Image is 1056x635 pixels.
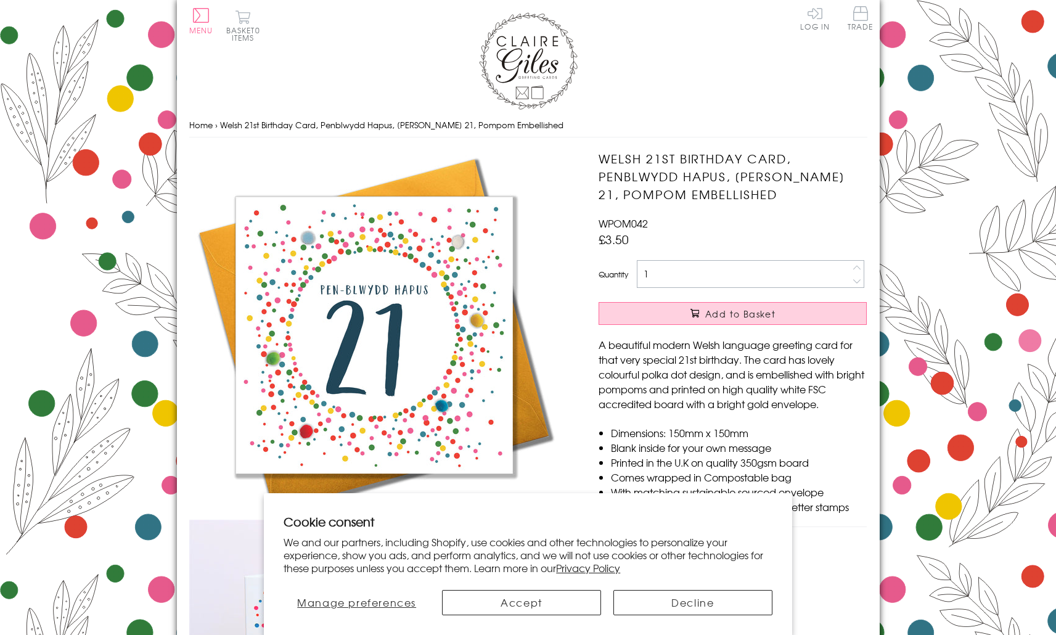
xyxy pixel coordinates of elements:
span: Menu [189,25,213,36]
button: Basket0 items [226,10,260,41]
li: Comes wrapped in Compostable bag [611,470,867,485]
li: Dimensions: 150mm x 150mm [611,425,867,440]
span: Manage preferences [297,595,416,610]
button: Menu [189,8,213,34]
button: Accept [442,590,601,615]
span: Welsh 21st Birthday Card, Penblwydd Hapus, [PERSON_NAME] 21, Pompom Embellished [220,119,563,131]
h2: Cookie consent [284,513,772,530]
h1: Welsh 21st Birthday Card, Penblwydd Hapus, [PERSON_NAME] 21, Pompom Embellished [599,150,867,203]
a: Privacy Policy [556,560,620,575]
li: Blank inside for your own message [611,440,867,455]
button: Decline [613,590,772,615]
label: Quantity [599,269,628,280]
span: 0 items [232,25,260,43]
a: Trade [848,6,874,33]
button: Add to Basket [599,302,867,325]
button: Manage preferences [284,590,430,615]
span: £3.50 [599,231,629,248]
span: Add to Basket [705,308,776,320]
a: Home [189,119,213,131]
img: Claire Giles Greetings Cards [479,12,578,110]
li: Printed in the U.K on quality 350gsm board [611,455,867,470]
li: With matching sustainable sourced envelope [611,485,867,499]
nav: breadcrumbs [189,113,867,138]
p: We and our partners, including Shopify, use cookies and other technologies to personalize your ex... [284,536,772,574]
span: Trade [848,6,874,30]
span: WPOM042 [599,216,648,231]
a: Log In [800,6,830,30]
span: › [215,119,218,131]
p: A beautiful modern Welsh language greeting card for that very special 21st birthday. The card has... [599,337,867,411]
img: Welsh 21st Birthday Card, Penblwydd Hapus, Dotty 21, Pompom Embellished [189,150,559,520]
